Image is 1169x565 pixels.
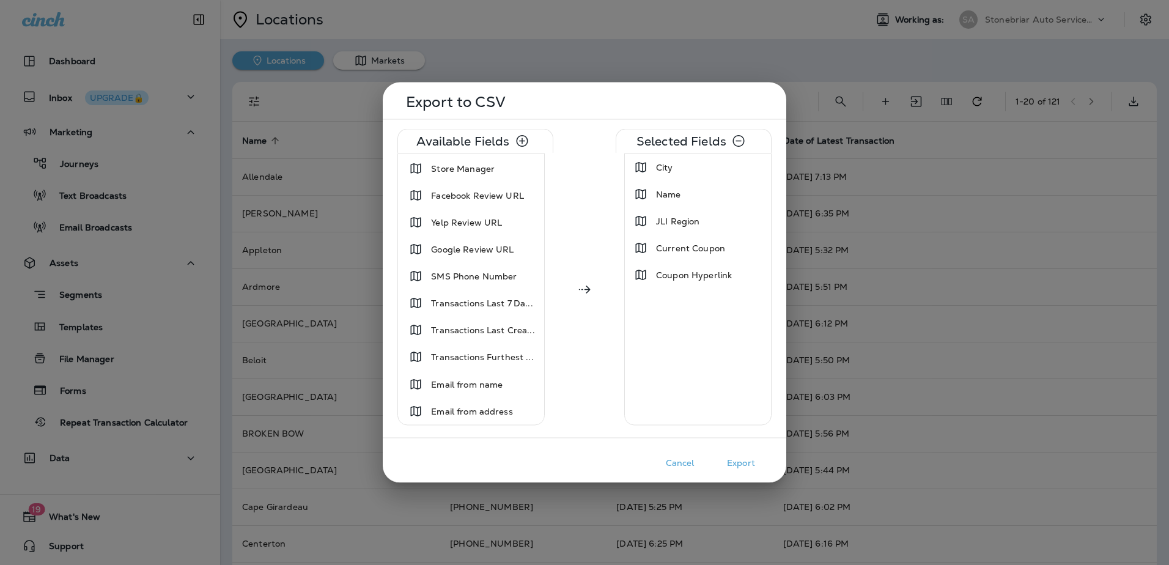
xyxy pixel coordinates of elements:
span: Google Review URL [431,243,514,256]
button: Cancel [649,454,710,473]
span: SMS Phone Number [431,270,517,282]
p: Export to CSV [406,97,767,107]
span: Coupon Hyperlink [656,269,732,281]
p: Available Fields [416,136,509,146]
span: Transactions Furthest ... [431,351,534,363]
button: Select All [510,129,534,153]
span: Current Coupon [656,242,725,254]
button: Remove All [726,129,751,153]
p: Selected Fields [636,136,726,146]
span: City [656,161,673,174]
span: JLI Region [656,215,699,227]
span: Facebook Review URL [431,190,524,202]
span: Email from name [431,378,503,390]
button: Export [710,454,772,473]
span: Transactions Last Crea... [431,324,535,336]
span: Name [656,188,681,201]
span: Yelp Review URL [431,216,502,229]
span: Store Manager [431,163,495,175]
span: Transactions Last 7 Da... [431,297,533,309]
span: Email from address [431,405,513,417]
